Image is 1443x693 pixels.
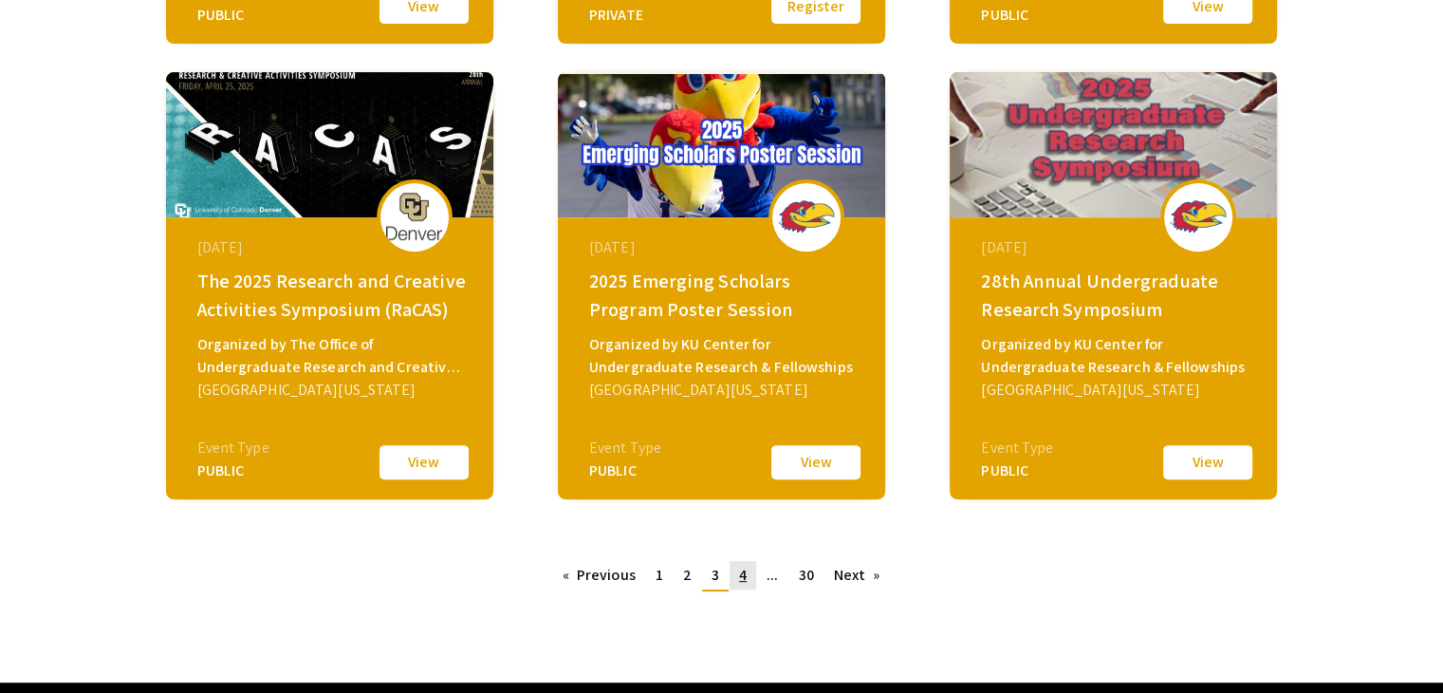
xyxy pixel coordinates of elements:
[798,565,813,585] span: 30
[197,459,269,482] div: PUBLIC
[683,565,692,585] span: 2
[778,199,835,234] img: 2025-emerging-scholars-program-poster-session_eventLogo_21deed_.png
[553,561,890,591] ul: Pagination
[739,565,747,585] span: 4
[197,267,467,324] div: The 2025 Research and Creative Activities Symposium (RaCAS)
[589,437,661,459] div: Event Type
[558,72,885,217] img: 2025-emerging-scholars-program-poster-session_eventCoverPhoto_336ac2__thumb.png
[386,193,443,240] img: 2025-racas_eventLogo_eb7298_.png
[981,267,1250,324] div: 28th Annual Undergraduate Research Symposium
[589,236,859,259] div: [DATE]
[981,459,1053,482] div: PUBLIC
[656,565,663,585] span: 1
[981,236,1250,259] div: [DATE]
[14,608,81,679] iframe: Chat
[197,437,269,459] div: Event Type
[824,561,890,590] a: Next page
[197,333,467,379] div: Organized by The Office of Undergraduate Research and Creative Activities
[712,565,719,585] span: 3
[950,72,1277,217] img: 28th-annual-undergraduate-research-symposium_eventCoverPhoto_eea3fd__thumb.png
[197,379,467,402] div: [GEOGRAPHIC_DATA][US_STATE]
[589,459,661,482] div: PUBLIC
[981,333,1250,379] div: Organized by KU Center for Undergraduate Research & Fellowships
[553,561,645,590] a: Previous page
[197,4,269,27] div: PUBLIC
[768,442,863,482] button: View
[589,267,859,324] div: 2025 Emerging Scholars Program Poster Session
[981,379,1250,402] div: [GEOGRAPHIC_DATA][US_STATE]
[1170,199,1227,234] img: 28th-annual-undergraduate-research-symposium_eventLogo_83958f_.png
[589,379,859,402] div: [GEOGRAPHIC_DATA][US_STATE]
[767,565,778,585] span: ...
[166,72,493,217] img: 2025-racas_eventCoverPhoto_c9e6d6__thumb.png
[197,236,467,259] div: [DATE]
[589,333,859,379] div: Organized by KU Center for Undergraduate Research & Fellowships
[981,4,1053,27] div: PUBLIC
[589,4,661,27] div: PRIVATE
[377,442,472,482] button: View
[1160,442,1255,482] button: View
[981,437,1053,459] div: Event Type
